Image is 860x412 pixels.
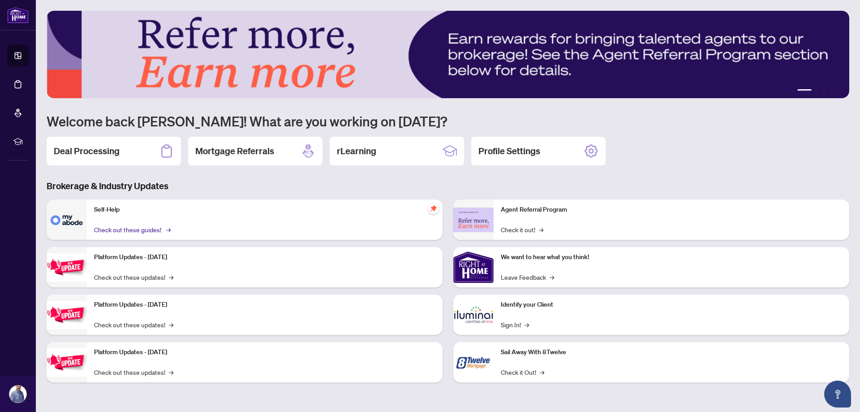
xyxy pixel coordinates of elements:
[195,145,274,157] h2: Mortgage Referrals
[428,203,439,214] span: pushpin
[94,252,435,262] p: Platform Updates - [DATE]
[94,205,435,215] p: Self-Help
[166,225,171,234] span: →
[47,11,849,98] img: Slide 0
[47,113,849,130] h1: Welcome back [PERSON_NAME]! What are you working on [DATE]?
[47,348,87,377] img: Platform Updates - June 23, 2025
[47,199,87,240] img: Self-Help
[501,205,842,215] p: Agent Referral Program
[501,225,543,234] a: Check it out!→
[453,208,494,232] img: Agent Referral Program
[539,225,543,234] span: →
[501,272,554,282] a: Leave Feedback→
[169,367,173,377] span: →
[94,272,173,282] a: Check out these updates!→
[815,89,819,93] button: 2
[169,320,173,330] span: →
[7,7,29,23] img: logo
[830,89,833,93] button: 4
[501,347,842,357] p: Sail Away With 8Twelve
[453,342,494,382] img: Sail Away With 8Twelve
[837,89,840,93] button: 5
[54,145,120,157] h2: Deal Processing
[501,300,842,310] p: Identify your Client
[94,367,173,377] a: Check out these updates!→
[797,89,812,93] button: 1
[501,320,529,330] a: Sign In!→
[525,320,529,330] span: →
[94,320,173,330] a: Check out these updates!→
[822,89,826,93] button: 3
[94,300,435,310] p: Platform Updates - [DATE]
[47,253,87,282] img: Platform Updates - July 21, 2025
[47,180,849,192] h3: Brokerage & Industry Updates
[540,367,544,377] span: →
[9,386,26,403] img: Profile Icon
[47,301,87,329] img: Platform Updates - July 8, 2025
[94,225,169,234] a: Check out these guides!→
[824,381,851,408] button: Open asap
[94,347,435,357] p: Platform Updates - [DATE]
[453,295,494,335] img: Identify your Client
[337,145,376,157] h2: rLearning
[478,145,540,157] h2: Profile Settings
[501,252,842,262] p: We want to hear what you think!
[169,272,173,282] span: →
[453,247,494,287] img: We want to hear what you think!
[501,367,544,377] a: Check it Out!→
[550,272,554,282] span: →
